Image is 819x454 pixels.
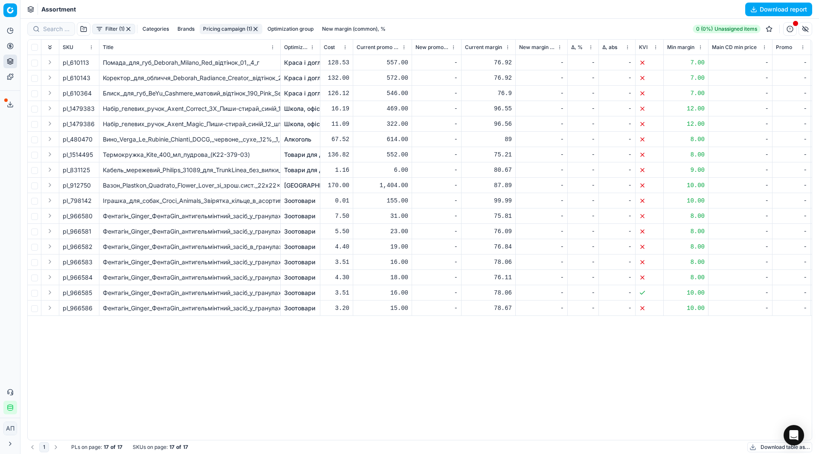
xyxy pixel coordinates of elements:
[465,289,512,297] div: 78.06
[602,243,632,251] div: -
[284,273,315,282] a: Зоотовари
[103,74,277,82] div: Коректор_для_обличчя_Deborah_Radiance_Creator,_відтінок_2,_3,5_мл
[667,166,705,174] div: 9.00
[776,135,807,144] div: -
[324,227,349,236] div: 5.50
[139,24,172,34] button: Categories
[519,74,564,82] div: -
[357,227,408,236] div: 23.00
[571,227,595,236] div: -
[667,44,694,51] span: Min margin
[63,181,91,190] span: pl_912750
[103,166,277,174] div: Кабель_мережевий_Philips_31089_для_TrunkLinea_без_вилки_235_мм_white_(915004986801)
[602,197,632,205] div: -
[63,197,92,205] span: pl_798142
[667,74,705,82] div: 7.00
[571,289,595,297] div: -
[103,243,277,251] div: Фентагін_Ginger_ФентаGin_антигельмінтний_засіб_в_гранулах_для_собак_1_гранула_на_20_кг_(34740)
[415,227,458,236] div: -
[284,258,315,266] a: Зоотовари
[63,104,95,113] span: pl_1479383
[571,304,595,312] div: -
[45,211,55,221] button: Expand
[319,24,389,34] button: New margin (common), %
[519,258,564,266] div: -
[63,135,93,144] span: pl_480470
[465,74,512,82] div: 76.92
[693,25,761,33] a: 0 (0%)Unassigned items
[571,181,595,190] div: -
[45,72,55,83] button: Expand
[667,120,705,128] div: 12.00
[92,24,135,34] button: Filter (1)
[571,212,595,220] div: -
[103,120,277,128] div: Набір_гелевих_ручок_Axent_Magic_Пиши-стирай_синій_12_шт._(AG1123-02-A)
[776,212,807,220] div: -
[103,289,277,297] div: Фентагін_Ginger_ФентаGin_антигельмінтний_засіб_у_гранулах_для_собак_та_котів_1_гранула_на_5_кг_(3...
[63,58,89,67] span: pl_610113
[415,150,458,159] div: -
[264,24,317,34] button: Optimization group
[63,243,93,251] span: pl_966582
[415,212,458,220] div: -
[415,289,458,297] div: -
[324,135,349,144] div: 67.52
[284,197,315,205] a: Зоотовари
[324,212,349,220] div: 7.50
[571,258,595,266] div: -
[571,273,595,282] div: -
[45,165,55,175] button: Expand
[571,166,595,174] div: -
[415,243,458,251] div: -
[465,89,512,98] div: 76.9
[712,150,769,159] div: -
[712,289,769,297] div: -
[519,289,564,297] div: -
[324,243,349,251] div: 4.40
[103,58,277,67] div: Помада_для_губ_Deborah_Milano_Red_відтінок_01,_4_г
[103,273,277,282] div: Фентагін_Ginger_ФентаGin_антигельмінтний_засіб_у_гранулах_для_собак_та_котів_1_гранула_на_10_кг_(...
[63,44,73,51] span: SKU
[357,243,408,251] div: 19.00
[465,227,512,236] div: 76.09
[415,74,458,82] div: -
[776,150,807,159] div: -
[602,304,632,312] div: -
[45,88,55,98] button: Expand
[519,304,564,312] div: -
[712,166,769,174] div: -
[45,57,55,67] button: Expand
[174,24,198,34] button: Brands
[747,442,812,452] button: Download table as...
[571,58,595,67] div: -
[103,104,277,113] div: Набір_гелевих_ручок_Axent_Correct_3Х_Пиши-стирай_синій_12_шт._(AG1122-02-A)
[39,442,49,452] button: 1
[712,44,757,51] span: Main CD min price
[712,58,769,67] div: -
[415,304,458,312] div: -
[357,304,408,312] div: 15.00
[519,197,564,205] div: -
[324,181,349,190] div: 170.00
[667,289,705,297] div: 10.00
[667,197,705,205] div: 10.00
[465,120,512,128] div: 96.56
[284,104,346,113] a: Школа, офіс та книги
[284,44,308,51] span: Optimization group
[284,74,328,82] a: Краса і догляд
[284,243,315,251] a: Зоотовари
[776,197,807,205] div: -
[519,135,564,144] div: -
[602,89,632,98] div: -
[602,166,632,174] div: -
[667,273,705,282] div: 8.00
[776,104,807,113] div: -
[51,442,61,452] button: Go to next page
[324,166,349,174] div: 1.16
[110,444,116,451] strong: of
[571,44,583,51] span: Δ, %
[324,104,349,113] div: 16.19
[784,425,804,445] div: Open Intercom Messenger
[571,120,595,128] div: -
[602,289,632,297] div: -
